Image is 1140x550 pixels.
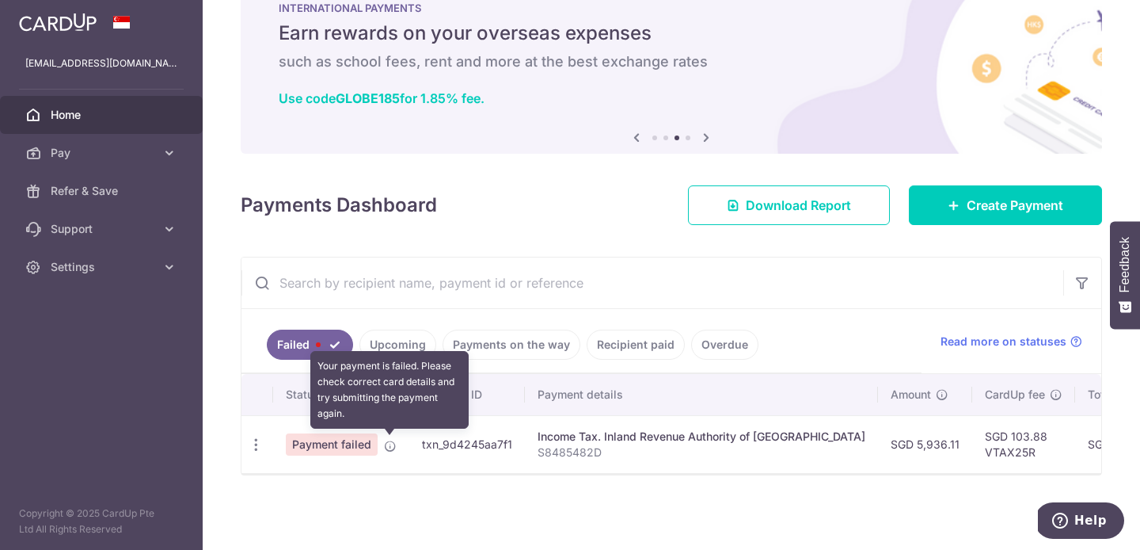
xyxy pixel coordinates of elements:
[286,434,378,456] span: Payment failed
[443,330,580,360] a: Payments on the way
[967,196,1063,215] span: Create Payment
[51,183,155,199] span: Refer & Save
[985,387,1045,403] span: CardUp fee
[538,429,865,445] div: Income Tax. Inland Revenue Authority of [GEOGRAPHIC_DATA]
[538,445,865,460] p: S8485482D
[310,351,469,429] div: Your payment is failed. Please check correct card details and try submitting the payment again.
[878,415,972,473] td: SGD 5,936.11
[525,374,878,415] th: Payment details
[279,90,484,106] a: Use codeGLOBE185for 1.85% fee.
[279,52,1064,71] h6: such as school fees, rent and more at the best exchange rates
[286,387,320,403] span: Status
[359,330,436,360] a: Upcoming
[891,387,931,403] span: Amount
[279,2,1064,14] p: INTERNATIONAL PAYMENTS
[51,259,155,275] span: Settings
[51,221,155,237] span: Support
[51,145,155,161] span: Pay
[1110,221,1140,329] button: Feedback - Show survey
[587,330,685,360] a: Recipient paid
[267,330,353,360] a: Failed
[909,185,1102,225] a: Create Payment
[746,196,851,215] span: Download Report
[51,107,155,123] span: Home
[241,191,437,220] h4: Payments Dashboard
[972,415,1075,473] td: SGD 103.88 VTAX25R
[409,415,525,473] td: txn_9d4245aa7f1
[25,55,177,71] p: [EMAIL_ADDRESS][DOMAIN_NAME]
[691,330,758,360] a: Overdue
[940,334,1082,349] a: Read more on statuses
[688,185,890,225] a: Download Report
[241,258,1063,308] input: Search by recipient name, payment id or reference
[336,90,400,106] b: GLOBE185
[940,334,1066,349] span: Read more on statuses
[279,21,1064,46] h5: Earn rewards on your overseas expenses
[19,13,97,32] img: CardUp
[1088,387,1140,403] span: Total amt.
[1038,502,1124,542] iframe: Opens a widget where you can find more information
[1118,237,1132,292] span: Feedback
